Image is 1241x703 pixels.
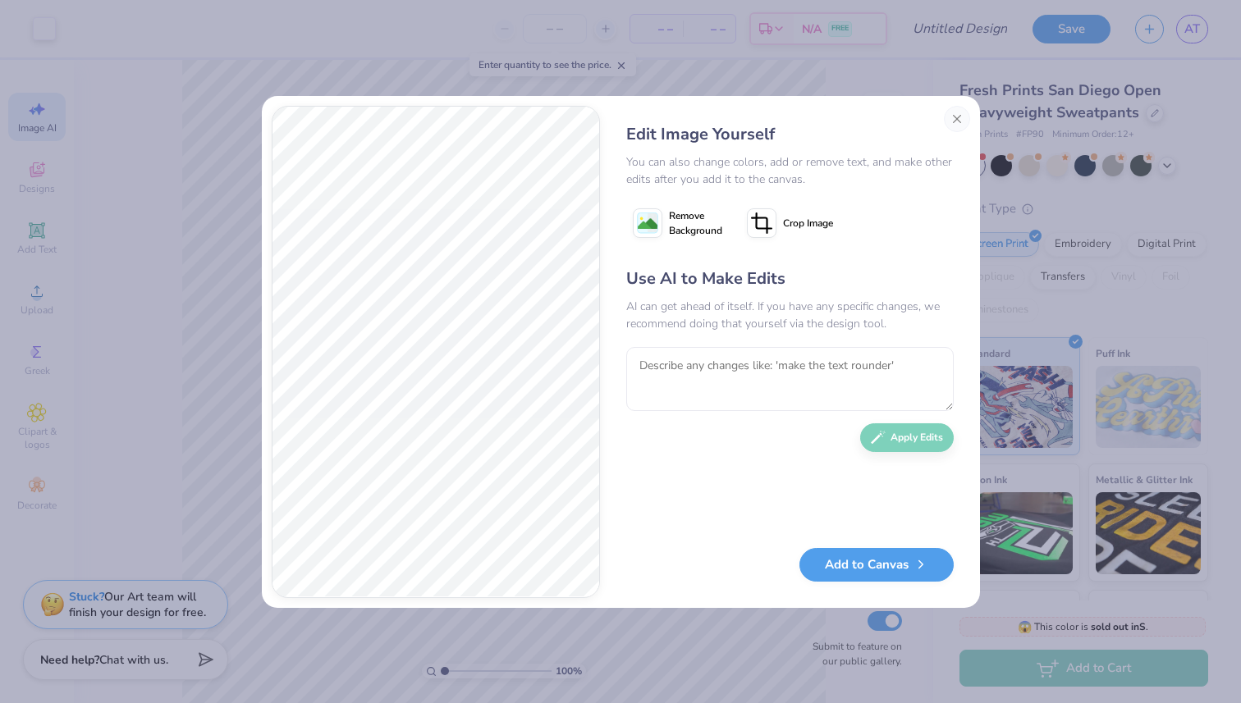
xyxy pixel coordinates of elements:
button: Close [944,106,970,132]
button: Crop Image [740,203,843,244]
div: AI can get ahead of itself. If you have any specific changes, we recommend doing that yourself vi... [626,298,954,332]
span: Remove Background [669,208,722,238]
button: Add to Canvas [799,548,954,582]
button: Remove Background [626,203,729,244]
span: Crop Image [783,216,833,231]
div: Edit Image Yourself [626,122,954,147]
div: Use AI to Make Edits [626,267,954,291]
div: You can also change colors, add or remove text, and make other edits after you add it to the canvas. [626,153,954,188]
